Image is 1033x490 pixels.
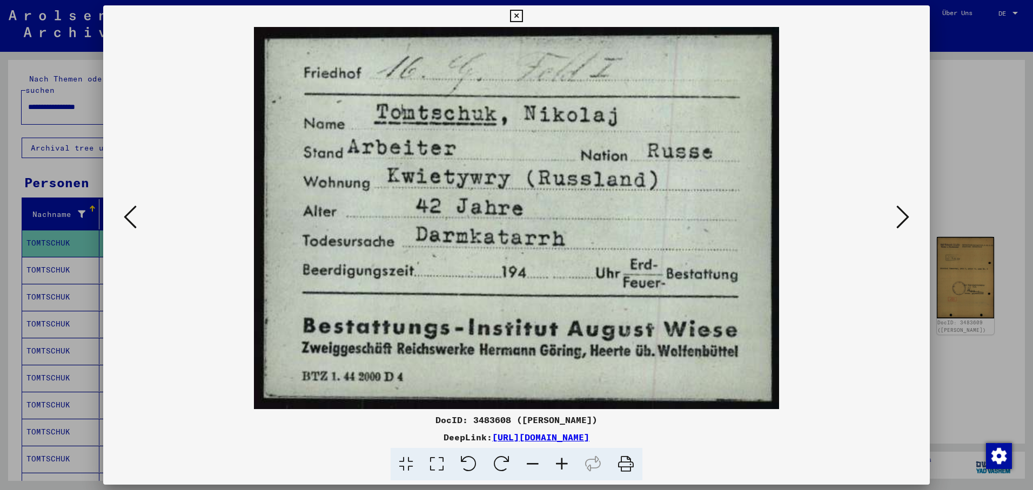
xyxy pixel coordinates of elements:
div: DocID: 3483608 ([PERSON_NAME]) [103,413,930,426]
img: Zustimmung ändern [986,443,1012,469]
img: 001.jpg [140,27,893,409]
a: [URL][DOMAIN_NAME] [492,432,589,443]
div: Zustimmung ändern [985,443,1011,468]
div: DeepLink: [103,431,930,444]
